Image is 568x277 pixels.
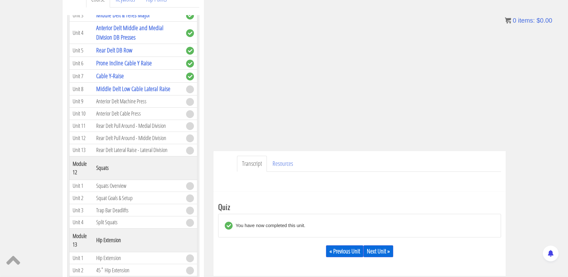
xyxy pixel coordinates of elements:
[186,29,194,37] span: complete
[69,264,93,276] td: Unit 2
[326,245,363,257] a: « Previous Unit
[537,17,540,24] span: $
[96,84,170,93] a: Middle Delt Low Cable Lateral Raise
[93,192,183,204] td: Squat Goals & Setup
[69,252,93,264] td: Unit 1
[69,83,93,95] td: Unit 8
[93,107,183,120] td: Anterior Delt Cable Press
[93,144,183,156] td: Rear Delt Lateral Raise - Lateral Division
[93,180,183,192] td: Squats Overview
[69,120,93,132] td: Unit 11
[513,17,516,24] span: 0
[96,46,132,54] a: Rear Delt DB Row
[186,47,194,55] span: complete
[69,204,93,216] td: Unit 3
[69,180,93,192] td: Unit 1
[93,204,183,216] td: Trap Bar Deadlifts
[237,156,267,172] a: Transcript
[186,12,194,19] span: complete
[93,228,183,252] th: Hip Extension
[69,95,93,108] td: Unit 9
[69,70,93,83] td: Unit 7
[69,107,93,120] td: Unit 10
[93,95,183,108] td: Anterior Delt Machine Press
[69,216,93,228] td: Unit 4
[267,156,298,172] a: Resources
[69,57,93,70] td: Unit 6
[505,17,552,24] a: 0 items: $0.00
[186,60,194,68] span: complete
[93,156,183,180] th: Squats
[96,72,124,80] a: Cable Y-Raise
[537,17,552,24] bdi: 0.00
[93,216,183,228] td: Split Squats
[505,17,511,24] img: icon11.png
[96,11,150,19] a: Middle Delt & Teres Major
[93,120,183,132] td: Rear Delt Pull Around - Medial Division
[96,59,152,67] a: Prone Incline Cable Y Raise
[96,24,163,41] a: Anterior Delt Middle and Medial Division DB Presses
[93,132,183,144] td: Rear Delt Pull Around - Middle Division
[233,222,306,230] div: You have now completed this unit.
[69,228,93,252] th: Module 13
[186,73,194,80] span: complete
[69,132,93,144] td: Unit 12
[218,203,501,211] h3: Quiz
[69,22,93,44] td: Unit 4
[518,17,535,24] span: items:
[69,156,93,180] th: Module 12
[69,44,93,57] td: Unit 5
[93,264,183,276] td: 45˚ Hip Extension
[363,245,393,257] a: Next Unit »
[93,252,183,264] td: Hip Extension
[69,9,93,22] td: Unit 3
[69,144,93,156] td: Unit 13
[69,192,93,204] td: Unit 2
